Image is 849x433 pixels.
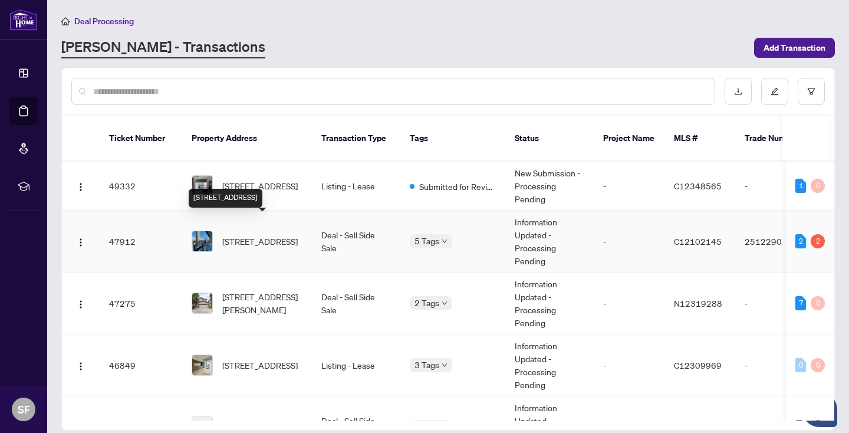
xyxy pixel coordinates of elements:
[76,238,85,247] img: Logo
[664,116,735,162] th: MLS #
[192,231,212,251] img: thumbnail-img
[594,211,664,273] td: -
[674,298,722,309] span: N12319288
[222,179,298,192] span: [STREET_ADDRESS]
[795,179,806,193] div: 1
[9,9,38,31] img: logo
[674,181,722,191] span: C12348565
[771,87,779,96] span: edit
[811,358,825,372] div: 0
[71,232,90,251] button: Logo
[100,273,182,334] td: 47275
[71,294,90,313] button: Logo
[414,296,439,310] span: 2 Tags
[71,176,90,195] button: Logo
[442,362,447,368] span: down
[811,234,825,248] div: 2
[414,234,439,248] span: 5 Tags
[18,401,30,418] span: SF
[505,334,594,396] td: Information Updated - Processing Pending
[754,38,835,58] button: Add Transaction
[735,211,818,273] td: 2512290
[505,273,594,334] td: Information Updated - Processing Pending
[674,360,722,370] span: C12309969
[764,38,825,57] span: Add Transaction
[312,116,400,162] th: Transaction Type
[761,78,788,105] button: edit
[61,37,265,58] a: [PERSON_NAME] - Transactions
[594,273,664,334] td: -
[76,362,85,371] img: Logo
[505,116,594,162] th: Status
[414,358,439,372] span: 3 Tags
[100,334,182,396] td: 46849
[76,182,85,192] img: Logo
[419,180,496,193] span: Submitted for Review
[100,116,182,162] th: Ticket Number
[811,296,825,310] div: 0
[735,162,818,211] td: -
[312,334,400,396] td: Listing - Lease
[222,290,302,316] span: [STREET_ADDRESS][PERSON_NAME]
[400,116,505,162] th: Tags
[725,78,752,105] button: download
[795,358,806,372] div: 0
[192,355,212,375] img: thumbnail-img
[735,116,818,162] th: Trade Number
[594,162,664,211] td: -
[312,273,400,334] td: Deal - Sell Side Sale
[222,235,298,248] span: [STREET_ADDRESS]
[674,236,722,247] span: C12102145
[811,179,825,193] div: 0
[76,300,85,309] img: Logo
[71,356,90,375] button: Logo
[798,78,825,105] button: filter
[594,116,664,162] th: Project Name
[735,273,818,334] td: -
[74,16,134,27] span: Deal Processing
[312,211,400,273] td: Deal - Sell Side Sale
[192,176,212,196] img: thumbnail-img
[594,334,664,396] td: -
[312,162,400,211] td: Listing - Lease
[189,189,262,208] div: [STREET_ADDRESS]
[735,334,818,396] td: -
[807,87,815,96] span: filter
[442,238,447,244] span: down
[505,211,594,273] td: Information Updated - Processing Pending
[192,293,212,313] img: thumbnail-img
[182,116,312,162] th: Property Address
[61,17,70,25] span: home
[100,211,182,273] td: 47912
[505,162,594,211] td: New Submission - Processing Pending
[442,300,447,306] span: down
[734,87,742,96] span: download
[795,234,806,248] div: 2
[795,296,806,310] div: 7
[222,359,298,372] span: [STREET_ADDRESS]
[100,162,182,211] td: 49332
